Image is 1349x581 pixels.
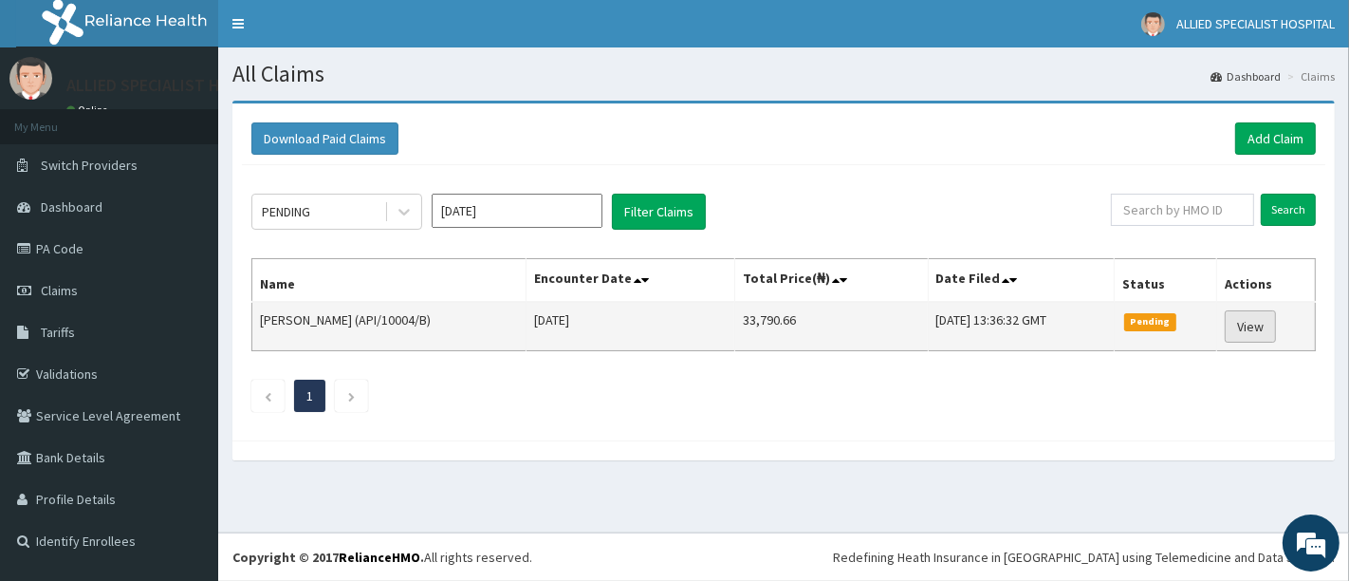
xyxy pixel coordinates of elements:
[1114,259,1216,303] th: Status
[41,324,75,341] span: Tariffs
[41,157,138,174] span: Switch Providers
[264,387,272,404] a: Previous page
[1141,12,1165,36] img: User Image
[1124,313,1176,330] span: Pending
[347,387,356,404] a: Next page
[928,259,1114,303] th: Date Filed
[306,387,313,404] a: Page 1 is your current page
[734,259,928,303] th: Total Price(₦)
[833,548,1335,567] div: Redefining Heath Insurance in [GEOGRAPHIC_DATA] using Telemedicine and Data Science!
[612,194,706,230] button: Filter Claims
[252,302,527,351] td: [PERSON_NAME] (API/10004/B)
[1225,310,1276,343] a: View
[1261,194,1316,226] input: Search
[232,62,1335,86] h1: All Claims
[66,103,112,117] a: Online
[1210,68,1281,84] a: Dashboard
[262,202,310,221] div: PENDING
[526,259,734,303] th: Encounter Date
[1111,194,1254,226] input: Search by HMO ID
[1216,259,1315,303] th: Actions
[339,549,420,566] a: RelianceHMO
[41,198,102,216] span: Dashboard
[9,57,52,100] img: User Image
[252,259,527,303] th: Name
[432,194,602,228] input: Select Month and Year
[251,122,398,155] button: Download Paid Claims
[218,533,1349,581] footer: All rights reserved.
[1235,122,1316,155] a: Add Claim
[1176,15,1335,32] span: ALLIED SPECIALIST HOSPITAL
[41,282,78,299] span: Claims
[526,302,734,351] td: [DATE]
[232,549,424,566] strong: Copyright © 2017 .
[928,302,1114,351] td: [DATE] 13:36:32 GMT
[66,77,283,94] p: ALLIED SPECIALIST HOSPITAL
[1283,68,1335,84] li: Claims
[734,302,928,351] td: 33,790.66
